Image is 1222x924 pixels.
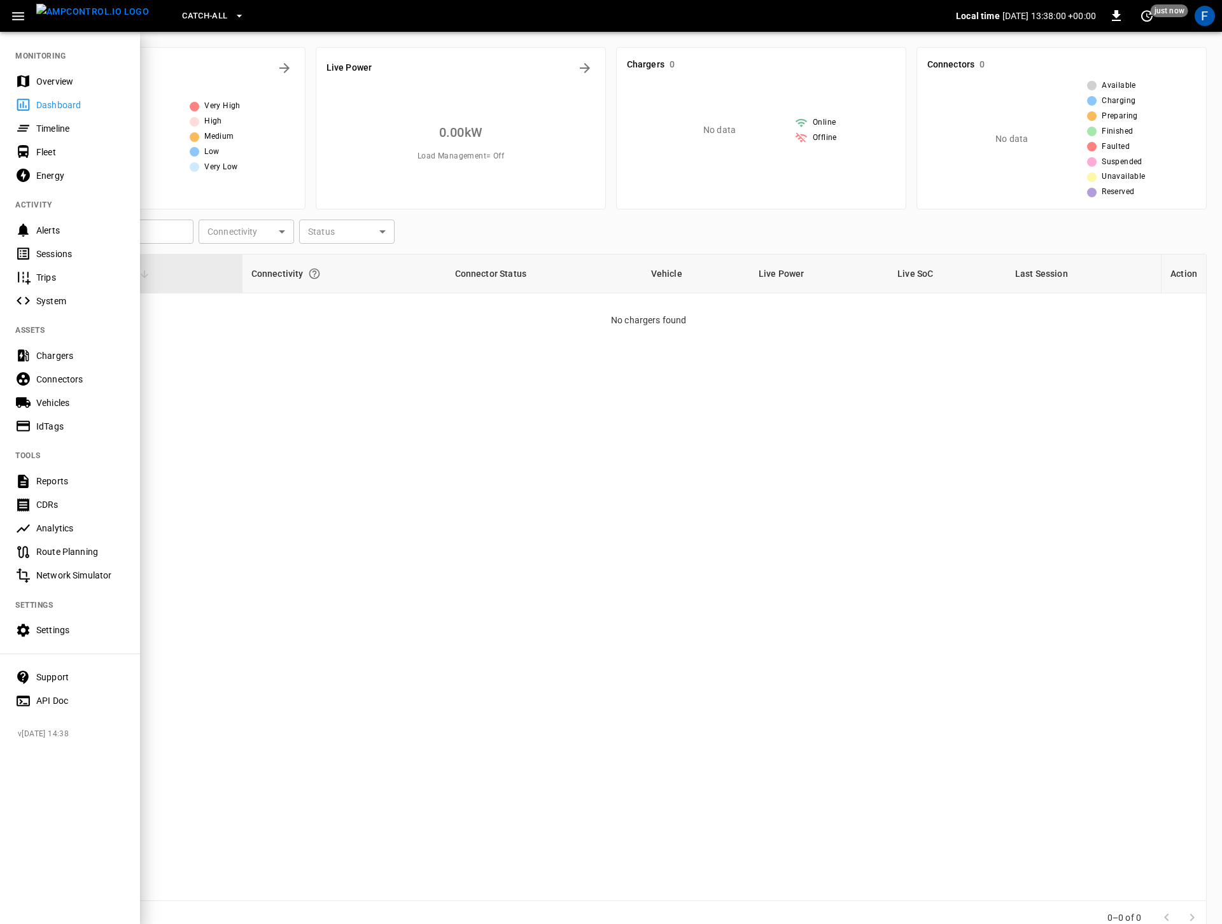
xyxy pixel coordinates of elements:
[36,396,125,409] div: Vehicles
[36,373,125,386] div: Connectors
[36,75,125,88] div: Overview
[36,122,125,135] div: Timeline
[1195,6,1215,26] div: profile-icon
[36,569,125,582] div: Network Simulator
[36,295,125,307] div: System
[36,349,125,362] div: Chargers
[36,248,125,260] div: Sessions
[36,99,125,111] div: Dashboard
[36,694,125,707] div: API Doc
[182,9,227,24] span: Catch-all
[1151,4,1188,17] span: just now
[36,146,125,158] div: Fleet
[36,498,125,511] div: CDRs
[36,624,125,636] div: Settings
[18,728,130,741] span: v [DATE] 14:38
[36,169,125,182] div: Energy
[36,475,125,487] div: Reports
[36,224,125,237] div: Alerts
[36,271,125,284] div: Trips
[36,522,125,535] div: Analytics
[36,420,125,433] div: IdTags
[956,10,1000,22] p: Local time
[36,671,125,683] div: Support
[36,4,149,20] img: ampcontrol.io logo
[1137,6,1157,26] button: set refresh interval
[1002,10,1096,22] p: [DATE] 13:38:00 +00:00
[36,545,125,558] div: Route Planning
